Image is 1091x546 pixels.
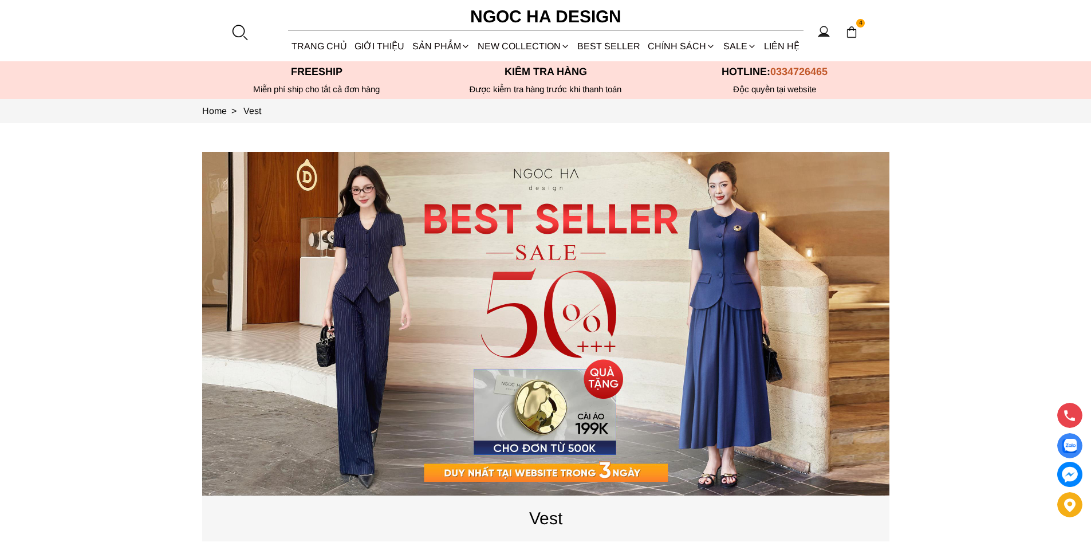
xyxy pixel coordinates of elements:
img: img-CART-ICON-ksit0nf1 [845,26,858,38]
a: Display image [1057,433,1082,458]
div: Miễn phí ship cho tất cả đơn hàng [202,84,431,95]
a: BEST SELLER [574,31,644,61]
h6: Độc quyền tại website [660,84,889,95]
p: Vest [202,505,889,532]
span: 4 [856,19,865,28]
a: messenger [1057,462,1082,487]
a: LIÊN HỆ [760,31,803,61]
a: Ngoc Ha Design [460,3,632,30]
font: Kiểm tra hàng [505,66,587,77]
span: > [227,106,241,116]
span: 0334726465 [770,66,828,77]
a: NEW COLLECTION [474,31,573,61]
a: Link to Vest [243,106,261,116]
a: SALE [719,31,760,61]
a: GIỚI THIỆU [351,31,408,61]
p: Hotline: [660,66,889,78]
p: Freeship [202,66,431,78]
div: SẢN PHẨM [408,31,474,61]
p: Được kiểm tra hàng trước khi thanh toán [431,84,660,95]
a: Link to Home [202,106,243,116]
a: TRANG CHỦ [288,31,351,61]
img: Display image [1062,439,1077,453]
div: Chính sách [644,31,719,61]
